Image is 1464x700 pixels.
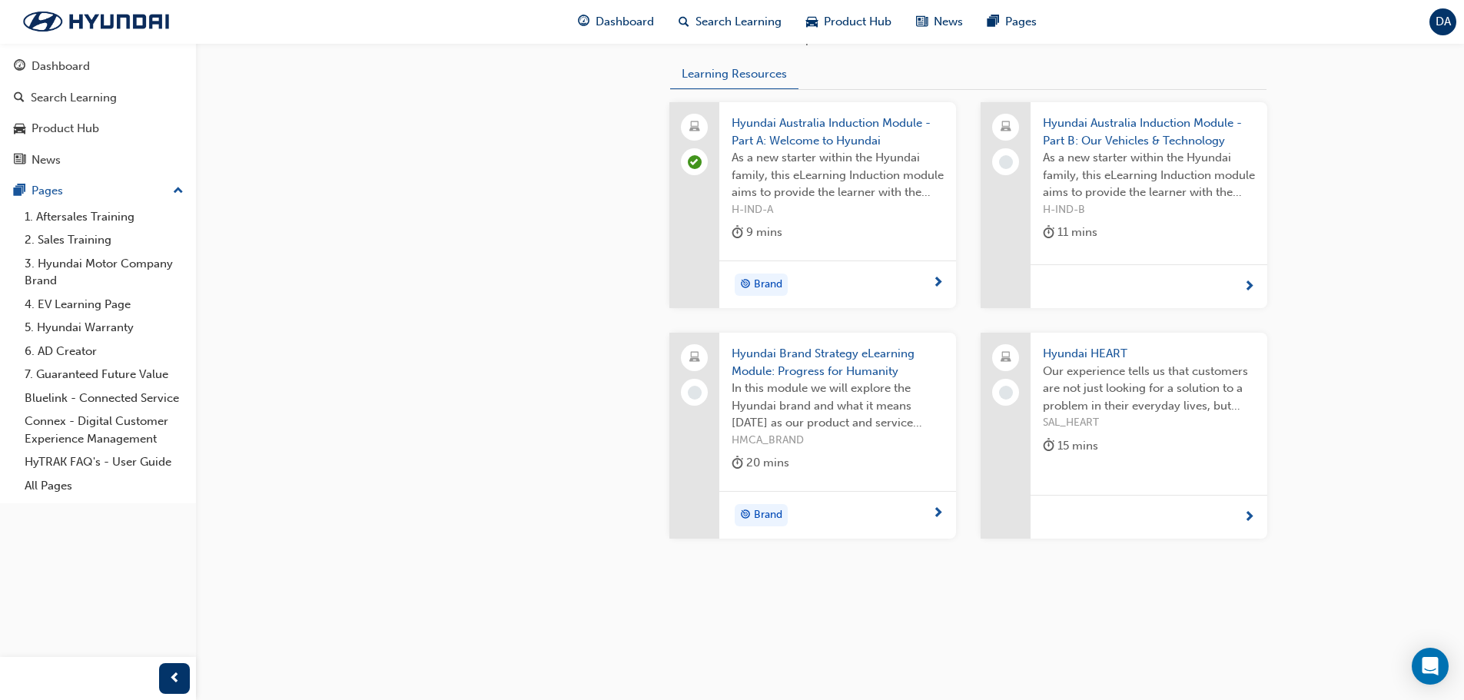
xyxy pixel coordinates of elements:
a: 5. Hyundai Warranty [18,316,190,340]
span: learningRecordVerb_COMPLETE-icon [688,155,702,169]
span: guage-icon [578,12,589,32]
div: 15 mins [1043,436,1098,456]
button: Pages [6,177,190,205]
div: 11 mins [1043,223,1097,242]
button: Learning Resources [670,60,798,90]
a: Bluelink - Connected Service [18,386,190,410]
a: HyTRAK FAQ's - User Guide [18,450,190,474]
a: car-iconProduct Hub [794,6,904,38]
a: Product Hub [6,114,190,143]
span: Brand [754,506,782,524]
span: news-icon [916,12,928,32]
a: 7. Guaranteed Future Value [18,363,190,386]
a: Dashboard [6,52,190,81]
a: News [6,146,190,174]
span: guage-icon [14,60,25,74]
span: Hyundai Australia Induction Module - Part B: Our Vehicles & Technology [1043,114,1255,149]
a: Search Learning [6,84,190,112]
a: Hyundai Australia Induction Module - Part B: Our Vehicles & TechnologyAs a new starter within the... [981,102,1267,308]
span: next-icon [1243,280,1255,294]
span: prev-icon [169,669,181,688]
span: DA [1436,13,1451,31]
span: Search Learning [695,13,782,31]
span: next-icon [932,507,944,521]
span: target-icon [740,275,751,295]
a: 3. Hyundai Motor Company Brand [18,252,190,293]
div: 9 mins [732,223,782,242]
a: guage-iconDashboard [566,6,666,38]
button: DashboardSearch LearningProduct HubNews [6,49,190,177]
span: In this module we will explore the Hyundai brand and what it means [DATE] as our product and serv... [732,380,944,432]
a: news-iconNews [904,6,975,38]
span: up-icon [173,181,184,201]
span: H-IND-A [732,201,944,219]
span: Product Hub [824,13,891,31]
span: learningRecordVerb_NONE-icon [999,386,1013,400]
a: Connex - Digital Customer Experience Management [18,410,190,450]
span: Dashboard [596,13,654,31]
span: car-icon [14,122,25,136]
span: laptop-icon [689,118,700,138]
a: pages-iconPages [975,6,1049,38]
button: DA [1429,8,1456,35]
span: laptop-icon [1001,118,1011,138]
a: 6. AD Creator [18,340,190,363]
span: HMCA_BRAND [732,432,944,450]
span: duration-icon [732,453,743,473]
span: Hyundai Brand Strategy eLearning Module: Progress for Humanity [732,345,944,380]
span: SAL_HEART [1043,414,1255,432]
a: 2. Sales Training [18,228,190,252]
span: laptop-icon [1001,348,1011,368]
a: 1. Aftersales Training [18,205,190,229]
span: duration-icon [732,223,743,242]
div: Search Learning [31,89,117,107]
a: Hyundai HEARTOur experience tells us that customers are not just looking for a solution to a prob... [981,333,1267,539]
span: Our experience tells us that customers are not just looking for a solution to a problem in their ... [1043,363,1255,415]
a: search-iconSearch Learning [666,6,794,38]
a: 4. EV Learning Page [18,293,190,317]
a: Hyundai Brand Strategy eLearning Module: Progress for HumanityIn this module we will explore the ... [669,333,956,539]
img: Trak [8,5,184,38]
span: search-icon [679,12,689,32]
span: Hyundai HEART [1043,345,1255,363]
span: target-icon [740,506,751,526]
div: Dashboard [32,58,90,75]
span: learningRecordVerb_NONE-icon [688,386,702,400]
span: laptop-icon [689,348,700,368]
span: pages-icon [988,12,999,32]
div: Pages [32,182,63,200]
div: Open Intercom Messenger [1412,648,1449,685]
div: News [32,151,61,169]
span: duration-icon [1043,436,1054,456]
span: search-icon [14,91,25,105]
span: next-icon [932,277,944,290]
span: news-icon [14,154,25,168]
span: H-IND-B [1043,201,1255,219]
div: 20 mins [732,453,789,473]
a: Hyundai Australia Induction Module - Part A: Welcome to HyundaiAs a new starter within the Hyunda... [669,102,956,308]
span: Brand [754,276,782,294]
span: car-icon [806,12,818,32]
span: As a new starter within the Hyundai family, this eLearning Induction module aims to provide the l... [732,149,944,201]
span: duration-icon [1043,223,1054,242]
span: Pages [1005,13,1037,31]
span: learningRecordVerb_NONE-icon [999,155,1013,169]
a: All Pages [18,474,190,498]
span: pages-icon [14,184,25,198]
span: As a new starter within the Hyundai family, this eLearning Induction module aims to provide the l... [1043,149,1255,201]
span: News [934,13,963,31]
span: Hyundai Australia Induction Module - Part A: Welcome to Hyundai [732,114,944,149]
span: next-icon [1243,511,1255,525]
div: Product Hub [32,120,99,138]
